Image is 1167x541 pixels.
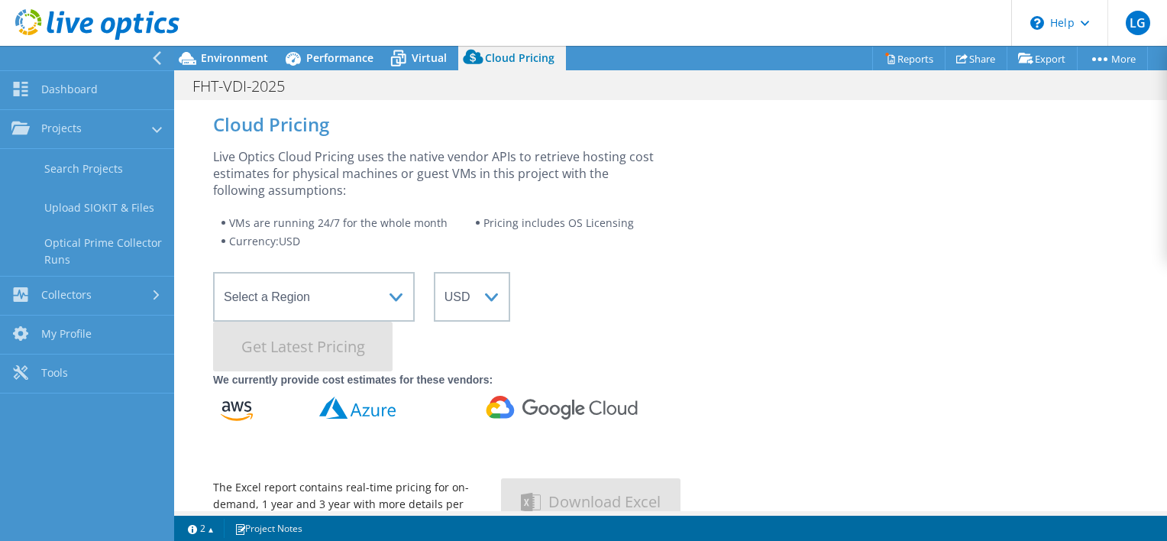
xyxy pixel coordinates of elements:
[483,215,634,230] span: Pricing includes OS Licensing
[213,116,1128,133] div: Cloud Pricing
[412,50,447,65] span: Virtual
[229,215,448,230] span: VMs are running 24/7 for the whole month
[1077,47,1148,70] a: More
[229,234,300,248] span: Currency: USD
[213,148,661,199] div: Live Optics Cloud Pricing uses the native vendor APIs to retrieve hosting cost estimates for phys...
[945,47,1007,70] a: Share
[224,519,313,538] a: Project Notes
[485,50,554,65] span: Cloud Pricing
[213,374,493,386] strong: We currently provide cost estimates for these vendors:
[872,47,946,70] a: Reports
[201,50,268,65] span: Environment
[1030,16,1044,30] svg: \n
[177,519,225,538] a: 2
[1126,11,1150,35] span: LG
[186,78,309,95] h1: FHT-VDI-2025
[306,50,373,65] span: Performance
[1007,47,1078,70] a: Export
[213,479,482,530] div: The Excel report contains real-time pricing for on-demand, 1 year and 3 year with more details pe...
